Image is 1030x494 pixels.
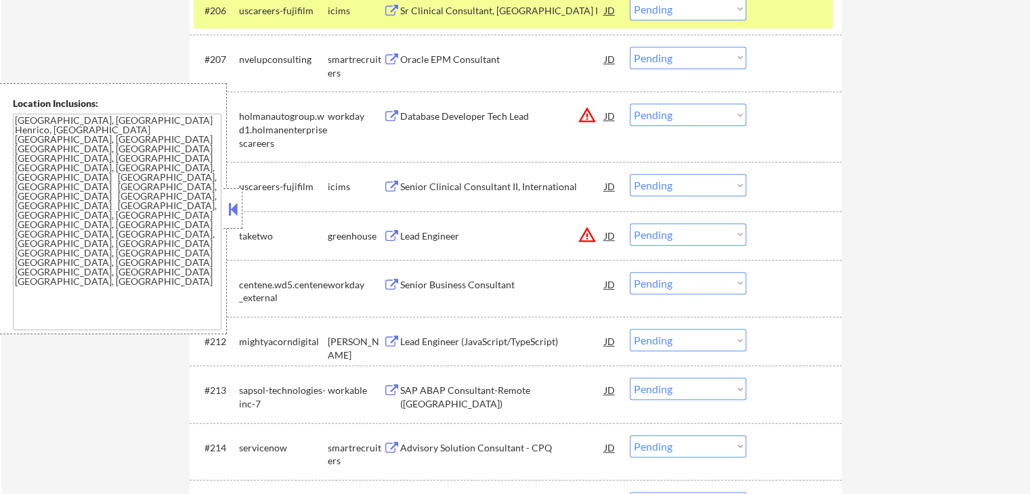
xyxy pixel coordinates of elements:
[328,4,383,18] div: icims
[603,272,617,296] div: JD
[205,384,228,397] div: #213
[328,110,383,123] div: workday
[603,47,617,71] div: JD
[205,441,228,455] div: #214
[400,335,605,349] div: Lead Engineer (JavaScript/TypeScript)
[328,53,383,79] div: smartrecruiters
[578,225,597,244] button: warning_amber
[400,229,605,243] div: Lead Engineer
[328,229,383,243] div: greenhouse
[400,180,605,194] div: Senior Clinical Consultant II, International
[603,104,617,128] div: JD
[603,329,617,353] div: JD
[239,180,328,194] div: uscareers-fujifilm
[400,441,605,455] div: Advisory Solution Consultant - CPQ
[205,4,228,18] div: #206
[400,53,605,66] div: Oracle EPM Consultant
[239,229,328,243] div: taketwo
[578,106,597,125] button: warning_amber
[603,378,617,402] div: JD
[239,110,328,150] div: holmanautogroup.wd1.holmanenterprisescareers
[205,53,228,66] div: #207
[239,441,328,455] div: servicenow
[400,110,605,123] div: Database Developer Tech Lead
[603,223,617,248] div: JD
[328,441,383,468] div: smartrecruiters
[400,384,605,410] div: SAP ABAP Consultant-Remote ([GEOGRAPHIC_DATA])
[603,174,617,198] div: JD
[239,384,328,410] div: sapsol-technologies-inc-7
[328,335,383,361] div: [PERSON_NAME]
[13,97,221,110] div: Location Inclusions:
[328,180,383,194] div: icims
[603,435,617,459] div: JD
[239,4,328,18] div: uscareers-fujifilm
[239,278,328,305] div: centene.wd5.centene_external
[328,384,383,397] div: workable
[400,4,605,18] div: Sr Clinical Consultant, [GEOGRAPHIC_DATA] I
[205,335,228,349] div: #212
[328,278,383,292] div: workday
[400,278,605,292] div: Senior Business Consultant
[239,335,328,349] div: mightyacorndigital
[239,53,328,66] div: nvelupconsulting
